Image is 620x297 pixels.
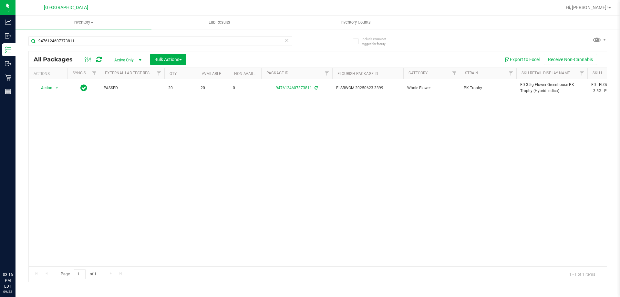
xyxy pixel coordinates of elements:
[170,71,177,76] a: Qty
[74,269,86,279] input: 1
[73,71,98,75] a: Sync Status
[35,83,53,92] span: Action
[407,85,456,91] span: Whole Flower
[314,86,318,90] span: Sync from Compliance System
[3,272,13,289] p: 03:16 PM EDT
[287,16,423,29] a: Inventory Counts
[233,85,257,91] span: 0
[520,82,584,94] span: FD 3.5g Flower Greenhouse PK Trophy (Hybrid-Indica)
[449,68,460,79] a: Filter
[266,71,288,75] a: Package ID
[336,85,399,91] span: FLSRWGM-20250623-3399
[234,71,263,76] a: Non-Available
[464,85,512,91] span: PK Trophy
[284,36,289,45] span: Clear
[322,68,332,79] a: Filter
[5,47,11,53] inline-svg: Inventory
[202,71,221,76] a: Available
[34,71,65,76] div: Actions
[105,71,156,75] a: External Lab Test Result
[168,85,193,91] span: 20
[200,19,239,25] span: Lab Results
[337,71,378,76] a: Flourish Package ID
[276,86,312,90] a: 9476124607373811
[53,83,61,92] span: select
[593,71,612,75] a: SKU Name
[544,54,597,65] button: Receive Non-Cannabis
[3,289,13,294] p: 09/22
[44,5,88,10] span: [GEOGRAPHIC_DATA]
[566,5,608,10] span: Hi, [PERSON_NAME]!
[201,85,225,91] span: 20
[55,269,102,279] span: Page of 1
[408,71,428,75] a: Category
[6,245,26,265] iframe: Resource center
[501,54,544,65] button: Export to Excel
[34,56,79,63] span: All Packages
[506,68,516,79] a: Filter
[5,88,11,95] inline-svg: Reports
[5,19,11,25] inline-svg: Analytics
[150,54,186,65] button: Bulk Actions
[154,57,182,62] span: Bulk Actions
[5,74,11,81] inline-svg: Retail
[80,83,87,92] span: In Sync
[15,16,151,29] a: Inventory
[362,37,394,46] span: Include items not tagged for facility
[564,269,600,279] span: 1 - 1 of 1 items
[5,60,11,67] inline-svg: Outbound
[577,68,587,79] a: Filter
[154,68,164,79] a: Filter
[465,71,478,75] a: Strain
[15,19,151,25] span: Inventory
[28,36,292,46] input: Search Package ID, Item Name, SKU, Lot or Part Number...
[151,16,287,29] a: Lab Results
[5,33,11,39] inline-svg: Inbound
[104,85,160,91] span: PASSED
[522,71,570,75] a: Sku Retail Display Name
[89,68,100,79] a: Filter
[332,19,379,25] span: Inventory Counts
